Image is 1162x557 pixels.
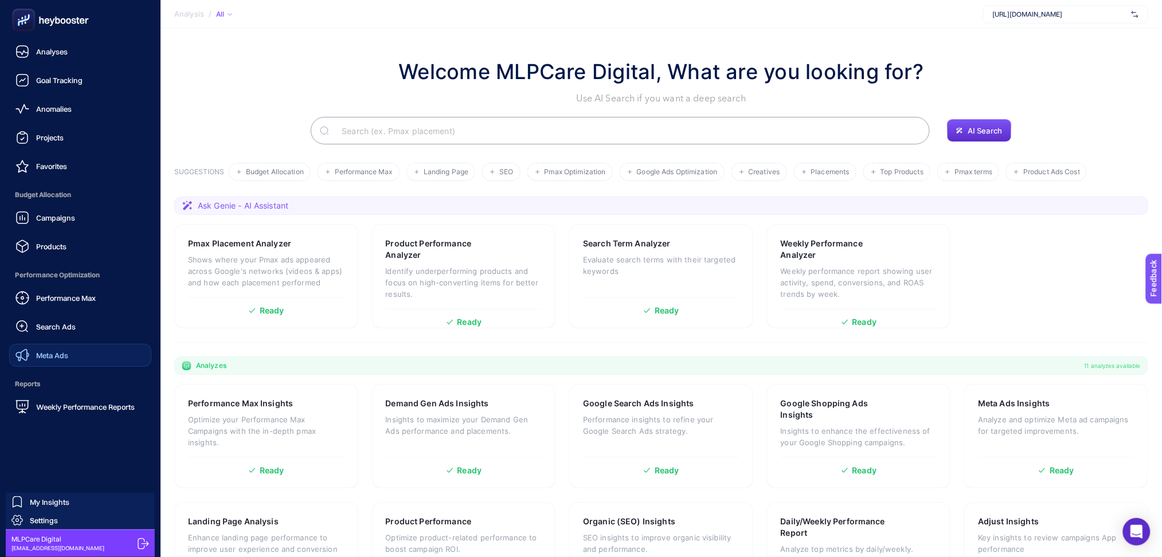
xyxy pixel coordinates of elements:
[11,544,104,552] span: [EMAIL_ADDRESS][DOMAIN_NAME]
[583,238,671,249] h3: Search Term Analyzer
[1023,168,1080,176] span: Product Ads Cost
[1050,466,1074,474] span: Ready
[36,402,135,411] span: Weekly Performance Reports
[781,425,937,448] p: Insights to enhance the effectiveness of your Google Shopping campaigns.
[386,516,472,527] h3: Product Performance
[9,183,151,206] span: Budget Allocation
[993,10,1127,19] span: [URL][DOMAIN_NAME]
[637,168,718,176] span: Google Ads Optimization
[767,224,951,328] a: Weekly Performance AnalyzerWeekly performance report showing user activity, spend, conversions, a...
[1123,518,1151,546] div: Open Intercom Messenger
[30,497,69,507] span: My Insights
[36,47,68,56] span: Analyses
[399,56,924,87] h1: Welcome MLPCare Digital, What are you looking for?
[781,265,937,300] p: Weekly performance report showing user activity, spend, conversions, and ROAS trends by week.
[978,414,1134,437] p: Analyze and optimize Meta ad campaigns for targeted improvements.
[781,398,901,421] h3: Google Shopping Ads Insights
[978,532,1134,555] p: Key insights to review campaigns App performance
[9,69,151,92] a: Goal Tracking
[174,384,358,488] a: Performance Max InsightsOptimize your Performance Max Campaigns with the in-depth pmax insights.R...
[499,168,513,176] span: SEO
[655,466,679,474] span: Ready
[36,162,67,171] span: Favorites
[954,168,992,176] span: Pmax terms
[386,265,542,300] p: Identify underperforming products and focus on high-converting items for better results.
[9,344,151,367] a: Meta Ads
[1132,9,1138,20] img: svg%3e
[978,398,1050,409] h3: Meta Ads Insights
[36,213,75,222] span: Campaigns
[947,119,1011,142] button: AI Search
[457,318,482,326] span: Ready
[767,384,951,488] a: Google Shopping Ads InsightsInsights to enhance the effectiveness of your Google Shopping campaig...
[781,543,937,555] p: Analyze top metrics by daily/weekly.
[9,395,151,418] a: Weekly Performance Reports
[569,224,753,328] a: Search Term AnalyzerEvaluate search terms with their targeted keywordsReady
[9,264,151,287] span: Performance Optimization
[9,206,151,229] a: Campaigns
[386,532,542,555] p: Optimize product-related performance to boost campaign ROI.
[188,516,279,527] h3: Landing Page Analysis
[11,535,104,544] span: MLPCare Digital
[583,414,740,437] p: Performance insights to refine your Google Search Ads strategy.
[968,126,1002,135] span: AI Search
[9,287,151,309] a: Performance Max
[216,10,232,19] div: All
[811,168,850,176] span: Placements
[36,293,96,303] span: Performance Max
[781,238,901,261] h3: Weekly Performance Analyzer
[386,398,489,409] h3: Demand Gen Ads Insights
[36,76,83,85] span: Goal Tracking
[174,224,358,328] a: Pmax Placement AnalyzerShows where your Pmax ads appeared across Google's networks (videos & apps...
[174,10,204,19] span: Analysis
[372,384,556,488] a: Demand Gen Ads InsightsInsights to maximize your Demand Gen Ads performance and placements.Ready
[9,235,151,258] a: Products
[583,254,740,277] p: Evaluate search terms with their targeted keywords
[655,307,679,315] span: Ready
[6,511,155,529] a: Settings
[852,466,877,474] span: Ready
[332,115,921,147] input: Search
[260,466,284,474] span: Ready
[9,372,151,395] span: Reports
[198,200,288,211] span: Ask Genie - AI Assistant
[372,224,556,328] a: Product Performance AnalyzerIdentify underperforming products and focus on high-converting items ...
[749,168,780,176] span: Creatives
[881,168,924,176] span: Top Products
[188,414,345,448] p: Optimize your Performance Max Campaigns with the in-depth pmax insights.
[335,168,393,176] span: Performance Max
[7,3,44,13] span: Feedback
[424,168,468,176] span: Landing Page
[1085,361,1141,370] span: 11 analyzes available
[978,516,1039,527] h3: Adjust Insights
[399,92,924,105] p: Use AI Search if you want a deep search
[188,398,293,409] h3: Performance Max Insights
[36,133,64,142] span: Projects
[9,40,151,63] a: Analyses
[209,9,212,18] span: /
[36,351,68,360] span: Meta Ads
[174,167,224,181] h3: SUGGESTIONS
[188,254,345,288] p: Shows where your Pmax ads appeared across Google's networks (videos & apps) and how each placemen...
[569,384,753,488] a: Google Search Ads InsightsPerformance insights to refine your Google Search Ads strategy.Ready
[6,493,155,511] a: My Insights
[781,516,901,539] h3: Daily/Weekly Performance Report
[9,126,151,149] a: Projects
[386,414,542,437] p: Insights to maximize your Demand Gen Ads performance and placements.
[545,168,606,176] span: Pmax Optimization
[583,398,694,409] h3: Google Search Ads Insights
[260,307,284,315] span: Ready
[246,168,304,176] span: Budget Allocation
[30,516,58,525] span: Settings
[9,155,151,178] a: Favorites
[36,242,66,251] span: Products
[964,384,1148,488] a: Meta Ads InsightsAnalyze and optimize Meta ad campaigns for targeted improvements.Ready
[852,318,877,326] span: Ready
[188,238,291,249] h3: Pmax Placement Analyzer
[386,238,506,261] h3: Product Performance Analyzer
[9,315,151,338] a: Search Ads
[583,516,675,527] h3: Organic (SEO) Insights
[9,97,151,120] a: Anomalies
[583,532,740,555] p: SEO insights to improve organic visibility and performance.
[196,361,226,370] span: Analyzes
